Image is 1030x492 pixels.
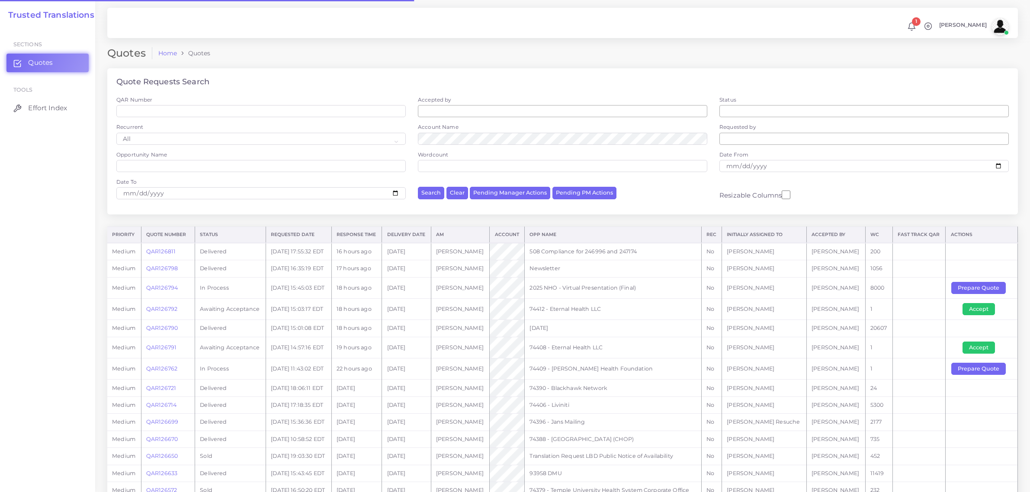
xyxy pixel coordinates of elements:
td: [DATE] [331,448,382,465]
td: [DATE] 11:43:02 EDT [266,358,332,380]
td: [PERSON_NAME] [807,358,866,380]
td: [PERSON_NAME] [722,320,807,337]
td: [PERSON_NAME] [722,277,807,298]
td: [PERSON_NAME] [722,396,807,413]
td: Sold [195,448,266,465]
td: Delivered [195,320,266,337]
td: Delivered [195,431,266,447]
th: AM [431,227,490,243]
th: Priority [107,227,141,243]
td: [DATE] [331,396,382,413]
th: Accepted by [807,227,866,243]
td: [DATE] [331,414,382,431]
td: [PERSON_NAME] [807,431,866,447]
td: Awaiting Acceptance [195,337,266,358]
td: 16 hours ago [331,243,382,260]
td: [PERSON_NAME] Resuche [722,414,807,431]
span: medium [112,365,135,372]
input: Resizable Columns [782,189,790,200]
button: Accept [963,303,995,315]
td: [DATE] [331,431,382,447]
td: Awaiting Acceptance [195,299,266,320]
td: [DATE] 10:58:52 EDT [266,431,332,447]
td: No [701,358,722,380]
td: [PERSON_NAME] [807,465,866,482]
td: [DATE] 15:36:36 EDT [266,414,332,431]
td: 1 [865,358,892,380]
td: No [701,380,722,396]
a: Quotes [6,54,89,72]
td: 5300 [865,396,892,413]
th: Account [490,227,525,243]
th: REC [701,227,722,243]
td: [PERSON_NAME] [807,396,866,413]
th: Delivery Date [382,227,431,243]
label: Requested by [719,123,756,131]
span: medium [112,265,135,272]
span: Quotes [28,58,53,67]
td: Delivered [195,260,266,277]
td: [DATE] 14:57:16 EDT [266,337,332,358]
th: Fast Track QAR [892,227,946,243]
td: 735 [865,431,892,447]
td: [PERSON_NAME] [807,380,866,396]
td: 19 hours ago [331,337,382,358]
label: Status [719,96,736,103]
td: Delivered [195,396,266,413]
th: Actions [946,227,1018,243]
th: Response Time [331,227,382,243]
span: medium [112,402,135,408]
a: Trusted Translations [2,10,94,20]
button: Prepare Quote [951,282,1006,294]
td: 18 hours ago [331,277,382,298]
td: [DATE] [331,380,382,396]
td: 17 hours ago [331,260,382,277]
a: QAR126633 [146,470,177,476]
td: [DATE] 16:35:19 EDT [266,260,332,277]
button: Pending PM Actions [552,187,616,199]
td: 11419 [865,465,892,482]
td: [DATE] [382,448,431,465]
td: No [701,396,722,413]
td: [PERSON_NAME] [807,320,866,337]
td: [PERSON_NAME] [431,448,490,465]
td: [PERSON_NAME] [722,380,807,396]
label: Accepted by [418,96,452,103]
td: [PERSON_NAME] [807,337,866,358]
a: Accept [963,306,1001,312]
td: 74388 - [GEOGRAPHIC_DATA] (CHOP) [525,431,702,447]
td: 452 [865,448,892,465]
label: Wordcount [418,151,448,158]
a: Prepare Quote [951,284,1012,291]
td: No [701,431,722,447]
button: Clear [446,187,468,199]
a: 1 [904,22,919,31]
h4: Quote Requests Search [116,77,209,87]
span: medium [112,344,135,351]
td: [PERSON_NAME] [431,260,490,277]
td: [DATE] [382,320,431,337]
a: QAR126790 [146,325,178,331]
td: [PERSON_NAME] [807,414,866,431]
td: [DATE] [382,396,431,413]
td: [PERSON_NAME] [431,243,490,260]
td: No [701,277,722,298]
button: Prepare Quote [951,363,1006,375]
td: Delivered [195,380,266,396]
td: [PERSON_NAME] [722,358,807,380]
th: Requested Date [266,227,332,243]
td: [DATE] [382,414,431,431]
td: [DATE] 17:55:32 EDT [266,243,332,260]
td: [DATE] [525,320,702,337]
span: medium [112,306,135,312]
a: Effort Index [6,99,89,117]
td: [PERSON_NAME] [722,337,807,358]
td: [DATE] [331,465,382,482]
td: [DATE] [382,260,431,277]
a: QAR126792 [146,306,177,312]
th: Status [195,227,266,243]
td: [PERSON_NAME] [722,299,807,320]
td: [PERSON_NAME] [722,465,807,482]
td: 74390 - Blackhawk Network [525,380,702,396]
